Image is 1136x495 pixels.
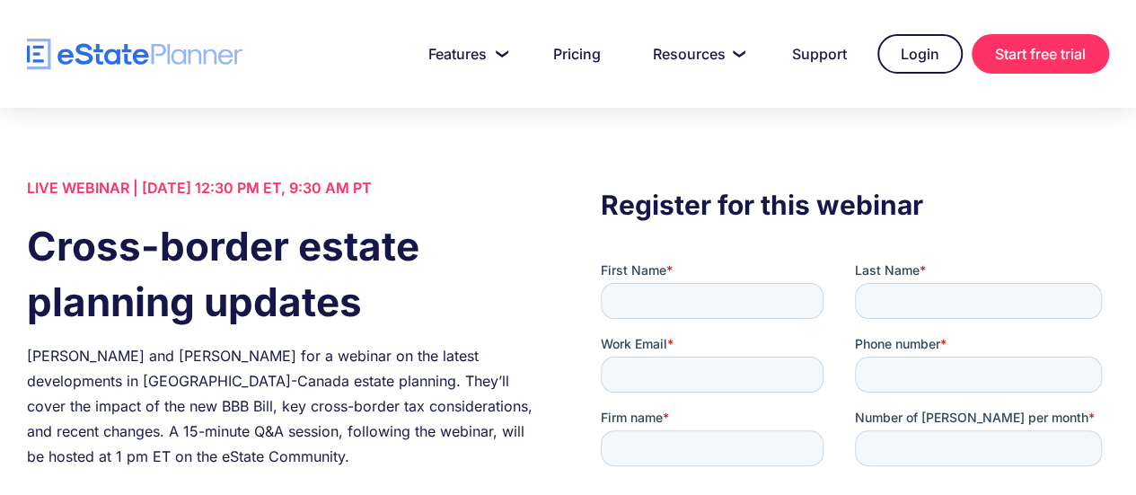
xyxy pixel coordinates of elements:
[631,36,762,72] a: Resources
[407,36,523,72] a: Features
[27,218,535,330] h1: Cross-border estate planning updates
[771,36,868,72] a: Support
[601,184,1109,225] h3: Register for this webinar
[877,34,963,74] a: Login
[532,36,622,72] a: Pricing
[27,39,242,70] a: home
[972,34,1109,74] a: Start free trial
[27,343,535,469] div: [PERSON_NAME] and [PERSON_NAME] for a webinar on the latest developments in [GEOGRAPHIC_DATA]-Can...
[27,175,535,200] div: LIVE WEBINAR | [DATE] 12:30 PM ET, 9:30 AM PT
